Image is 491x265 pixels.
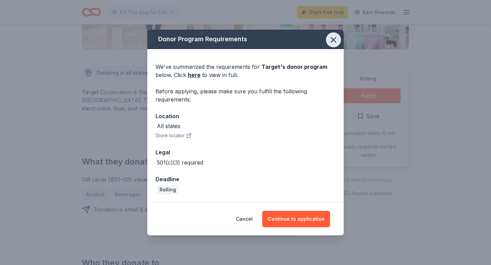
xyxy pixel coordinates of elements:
[155,63,336,79] div: We've summarized the requirements for below. Click to view in full.
[155,131,192,140] button: Store locator
[157,158,203,167] div: 501(c)(3) required
[155,148,336,157] div: Legal
[262,63,327,70] span: Target 's donor program
[236,211,253,227] button: Cancel
[157,185,179,194] div: Rolling
[155,87,336,104] div: Before applying, please make sure you fulfill the following requirements:
[147,30,344,49] div: Donor Program Requirements
[157,122,180,130] div: All states
[155,112,336,121] div: Location
[155,175,336,184] div: Deadline
[188,71,200,79] a: here
[262,211,330,227] button: Continue to application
